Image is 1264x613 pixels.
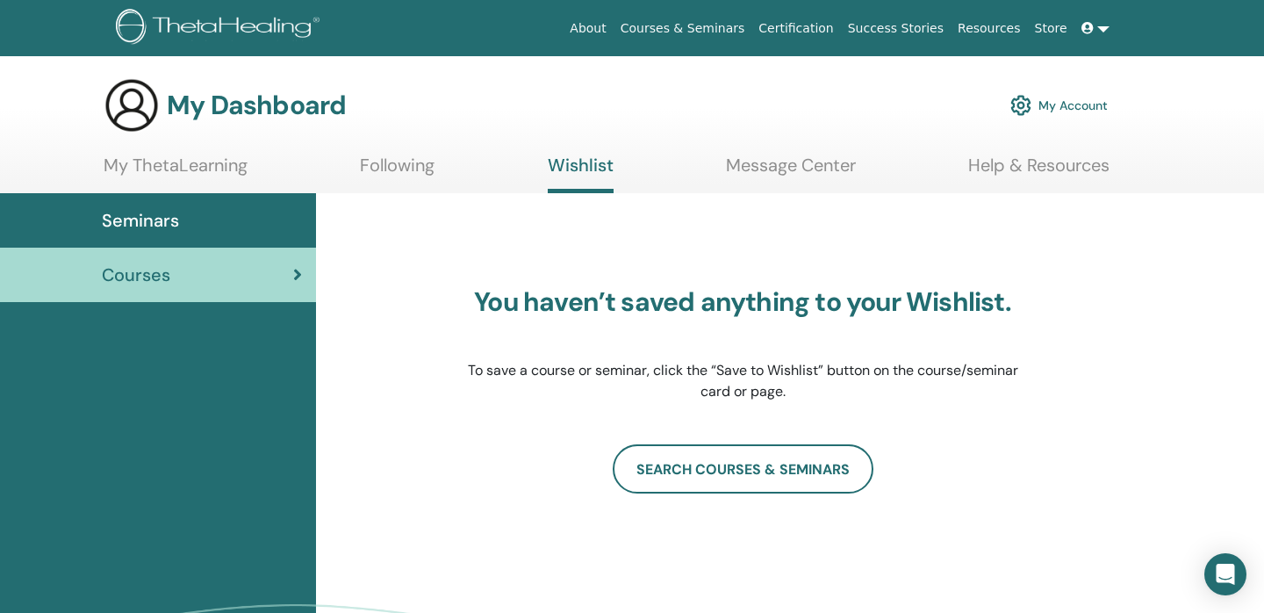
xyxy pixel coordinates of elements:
a: Resources [951,12,1028,45]
img: cog.svg [1010,90,1031,120]
img: generic-user-icon.jpg [104,77,160,133]
h3: You haven’t saved anything to your Wishlist. [466,286,1019,318]
a: Courses & Seminars [614,12,752,45]
a: Help & Resources [968,155,1110,189]
p: To save a course or seminar, click the “Save to Wishlist” button on the course/seminar card or page. [466,360,1019,402]
a: Wishlist [548,155,614,193]
a: Store [1028,12,1074,45]
img: logo.png [116,9,326,48]
a: SEARCH COURSES & SEMINARS [613,444,873,494]
a: Certification [751,12,840,45]
a: About [563,12,613,45]
a: Following [360,155,434,189]
h3: My Dashboard [167,90,346,121]
span: Seminars [102,207,179,234]
a: My Account [1010,86,1108,125]
a: Success Stories [841,12,951,45]
a: Message Center [726,155,856,189]
a: My ThetaLearning [104,155,248,189]
span: Courses [102,262,170,288]
div: Open Intercom Messenger [1204,553,1246,595]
